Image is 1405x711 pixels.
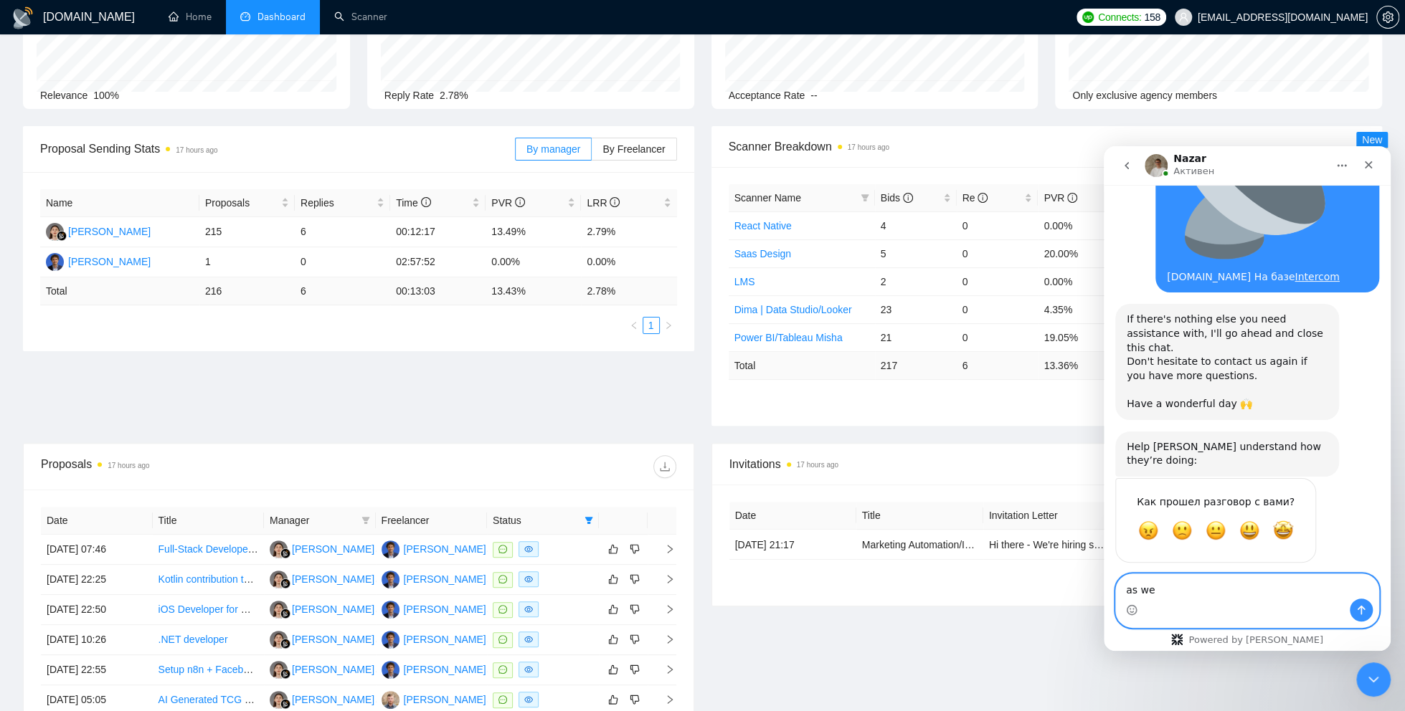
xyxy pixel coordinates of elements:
[176,146,217,154] time: 17 hours ago
[40,189,199,217] th: Name
[1038,239,1120,267] td: 20.00%
[270,691,288,709] img: KK
[653,455,676,478] button: download
[292,601,374,617] div: [PERSON_NAME]
[159,664,397,675] a: Setup n8n + Facebook campaign creation automation
[153,655,265,685] td: Setup n8n + Facebook campaign creation automation
[653,574,675,584] span: right
[653,544,675,554] span: right
[903,193,913,203] span: info-circle
[875,295,957,323] td: 23
[653,634,675,644] span: right
[41,535,153,565] td: [DATE] 07:46
[526,143,580,155] span: By manager
[46,255,151,267] a: DU[PERSON_NAME]
[581,277,676,305] td: 2.78 %
[626,661,643,678] button: dislike
[390,277,486,305] td: 00:13:03
[957,267,1039,295] td: 0
[301,195,374,211] span: Replies
[390,217,486,247] td: 00:12:17
[664,321,673,330] span: right
[630,321,638,330] span: left
[881,192,913,204] span: Bids
[862,539,1044,550] a: Marketing Automation/Integration Project
[41,655,153,685] td: [DATE] 22:55
[93,90,119,101] span: 100%
[524,665,533,674] span: eye
[493,512,579,528] span: Status
[610,197,620,207] span: info-circle
[1038,211,1120,239] td: 0.00%
[270,540,288,558] img: KK
[643,317,660,334] li: 1
[630,543,640,555] span: dislike
[159,634,228,645] a: .NET developer
[856,502,983,530] th: Title
[153,535,265,565] td: Full-Stack Developer for SaaS MVP (Web + Mobile + Extension) needed
[382,571,399,588] img: DU
[199,189,295,217] th: Proposals
[46,253,64,271] img: DU
[440,90,468,101] span: 2.78%
[608,664,618,675] span: like
[382,540,399,558] img: DU
[270,631,288,649] img: KK
[626,691,643,708] button: dislike
[108,462,149,469] time: 17 hours ago
[46,225,151,237] a: KK[PERSON_NAME]
[734,192,801,204] span: Scanner Name
[382,631,399,649] img: DU
[608,543,618,555] span: like
[957,295,1039,323] td: 0
[524,545,533,553] span: eye
[630,573,640,585] span: dislike
[199,217,295,247] td: 215
[734,332,843,343] a: Power BI/Tableau Misha
[957,211,1039,239] td: 0
[292,631,374,647] div: [PERSON_NAME]
[159,573,393,585] a: Kotlin contribution to Bitwarden Open Source Project
[404,541,486,557] div: [PERSON_NAME]
[270,633,374,644] a: KK[PERSON_NAME]
[734,276,755,287] a: LMS
[524,695,533,704] span: eye
[486,277,581,305] td: 13.43 %
[660,317,677,334] button: right
[585,516,593,525] span: filter
[581,247,676,277] td: 0.00%
[581,217,676,247] td: 2.79%
[280,639,290,649] img: gigradar-bm.png
[41,455,359,478] div: Proposals
[605,571,622,588] button: like
[382,601,399,619] img: DU
[199,277,295,305] td: 216
[734,304,852,315] a: Dima | Data Studio/Looker
[653,664,675,674] span: right
[376,507,488,535] th: Freelancer
[875,211,957,239] td: 4
[1376,6,1399,29] button: setting
[1178,12,1188,22] span: user
[498,545,507,553] span: message
[605,540,622,558] button: like
[486,247,581,277] td: 0.00%
[729,351,875,379] td: Total
[57,231,67,241] img: gigradar-bm.png
[660,317,677,334] li: Next Page
[498,665,507,674] span: message
[498,635,507,644] span: message
[359,510,373,531] span: filter
[605,691,622,708] button: like
[630,664,640,675] span: dislike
